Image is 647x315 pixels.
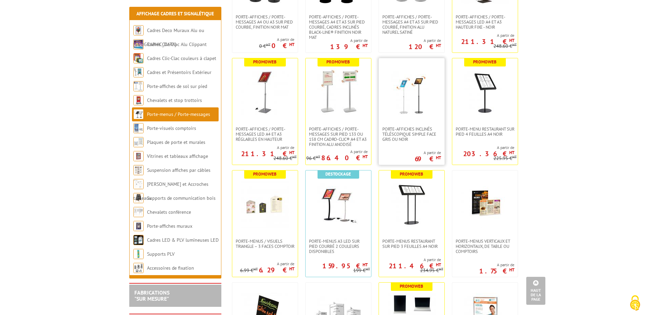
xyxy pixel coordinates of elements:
a: Chevalets et stop trottoirs [147,97,202,103]
img: Porte-affiches / Porte-messages LED A4 et A3 réglables en hauteur [241,69,289,116]
span: A partir de [409,38,441,43]
img: Porte-Menu Restaurant sur Pied 4 feuilles A4 Noir [461,69,509,116]
a: Affichage Cadres et Signalétique [136,11,214,17]
p: 248.60 € [274,156,297,161]
a: Cadres LED & PLV lumineuses LED [147,237,219,243]
b: Promoweb [253,171,277,177]
img: Porte-Menus A3 LED sur pied courbé 2 couleurs disponibles [314,181,362,228]
p: 234.95 € [420,268,443,273]
sup: HT [292,154,297,159]
a: Porte-menus / Porte-messages [147,111,210,117]
a: Porte-Menus Restaurant sur Pied 3 feuilles A4 Noir [379,239,444,249]
sup: HT [512,154,517,159]
p: 1.75 € [479,269,514,273]
p: 86.40 € [321,156,368,160]
a: Accessoires de fixation [147,265,194,271]
p: 0 € [259,44,270,49]
sup: HT [363,154,368,160]
sup: HT [289,42,294,47]
sup: HT [363,262,368,268]
sup: HT [363,43,368,48]
b: Promoweb [253,59,277,65]
span: A partir de [415,150,441,155]
a: [PERSON_NAME] et Accroches tableaux [133,181,208,201]
img: Cookies (fenêtre modale) [627,295,644,312]
span: A partir de [259,37,294,42]
sup: HT [436,155,441,161]
a: Cadres Deco Muraux Alu ou [GEOGRAPHIC_DATA] [133,27,204,47]
img: Chevalets et stop trottoirs [133,95,144,105]
sup: HT [289,150,294,155]
sup: HT [509,267,514,273]
b: Promoweb [473,59,497,65]
p: 120 € [409,45,441,49]
span: Porte-affiches / Porte-messages A4 et A3 sur pied courbé, finition alu naturel satiné [382,14,441,35]
img: Porte-affiches / Porte-messages sur pied 133 ou 158 cm Cadro-Clic® A4 et A3 finition alu anodisé [314,69,362,116]
img: Porte-Menus verticaux et horizontaux, de table ou comptoirs [461,181,509,228]
p: 6.99 € [240,268,258,273]
img: Suspension affiches par câbles [133,165,144,175]
span: Porte-Menus verticaux et horizontaux, de table ou comptoirs [456,239,514,254]
sup: HT [509,150,514,155]
span: A partir de [452,33,514,38]
a: Porte-affiches muraux [147,223,192,229]
b: Destockage [325,171,351,177]
p: 248.60 € [494,44,517,49]
span: A partir de [330,38,368,43]
span: A partir de [379,257,441,262]
img: Cadres Deco Muraux Alu ou Bois [133,25,144,35]
a: Porte-affiches / Porte-messages A4 et A3 sur pied courbé, finition alu naturel satiné [379,14,444,35]
p: 203.36 € [463,152,514,156]
sup: HT [512,42,517,47]
a: Porte-affiches / Porte-messages LED A4 et A3 réglables en hauteur [232,126,298,142]
p: 225.95 € [494,156,517,161]
sup: HT [316,154,320,159]
a: Porte-affiches / Porte-messages A4 et A3 sur pied courbé, cadres inclinés Black-Line® finition no... [306,14,371,40]
a: FABRICATIONS"Sur Mesure" [134,289,170,302]
a: Porte-menus / visuels triangle – 3 faces comptoir [232,239,298,249]
span: Porte-Menus A3 LED sur pied courbé 2 couleurs disponibles [309,239,368,254]
img: Porte-visuels comptoirs [133,123,144,133]
img: Porte-affiches de sol sur pied [133,81,144,91]
span: Porte-Menus Restaurant sur Pied 3 feuilles A4 Noir [382,239,441,249]
img: Accessoires de fixation [133,263,144,273]
sup: HT [366,267,370,271]
b: Promoweb [400,171,423,177]
a: Supports de communication bois [147,195,216,201]
p: 211.46 € [389,264,441,268]
span: A partir de [452,145,514,150]
img: Porte-affiches inclinés téléscopique simple face gris ou noir [388,69,436,116]
sup: HT [436,262,441,268]
img: Porte-affiches muraux [133,221,144,231]
span: Porte-affiches inclinés téléscopique simple face gris ou noir [382,126,441,142]
a: Cadres et Présentoirs Extérieur [147,69,211,75]
button: Cookies (fenêtre modale) [623,292,647,315]
img: Porte-menus / visuels triangle – 3 faces comptoir [241,181,289,228]
span: Porte-affiches / Porte-messages sur pied 133 ou 158 cm Cadro-Clic® A4 et A3 finition alu anodisé [309,126,368,147]
sup: HT [253,267,258,271]
a: Porte-visuels comptoirs [147,125,196,131]
p: 139 € [330,45,368,49]
img: Cadres LED & PLV lumineuses LED [133,235,144,245]
span: Porte-affiches / Porte-messages A4 ou A3 sur pied courbe, finition noir mat [236,14,294,30]
span: A partir de [232,145,294,150]
a: Vitrines et tableaux affichage [147,153,208,159]
span: Porte-menus / visuels triangle – 3 faces comptoir [236,239,294,249]
img: Vitrines et tableaux affichage [133,151,144,161]
a: Porte-affiches / Porte-messages LED A4 et A3 hauteur fixe - Noir [452,14,518,30]
img: Supports PLV [133,249,144,259]
b: Promoweb [400,283,423,289]
span: Porte-affiches / Porte-messages LED A4 et A3 réglables en hauteur [236,126,294,142]
span: A partir de [306,149,368,154]
p: 159.95 € [322,264,368,268]
img: Porte-Menus Restaurant sur Pied 3 feuilles A4 Noir [388,181,436,228]
a: Supports PLV [147,251,175,257]
p: 199 € [353,268,370,273]
span: Porte-affiches / Porte-messages A4 et A3 sur pied courbé, cadres inclinés Black-Line® finition no... [309,14,368,40]
a: Porte-affiches inclinés téléscopique simple face gris ou noir [379,126,444,142]
img: Cadres Clic-Clac couleurs à clapet [133,53,144,63]
p: 69 € [415,157,441,161]
img: Cimaises et Accroches tableaux [133,179,144,189]
sup: HT [266,42,270,47]
a: Porte-Menu Restaurant sur Pied 4 feuilles A4 Noir [452,126,518,137]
